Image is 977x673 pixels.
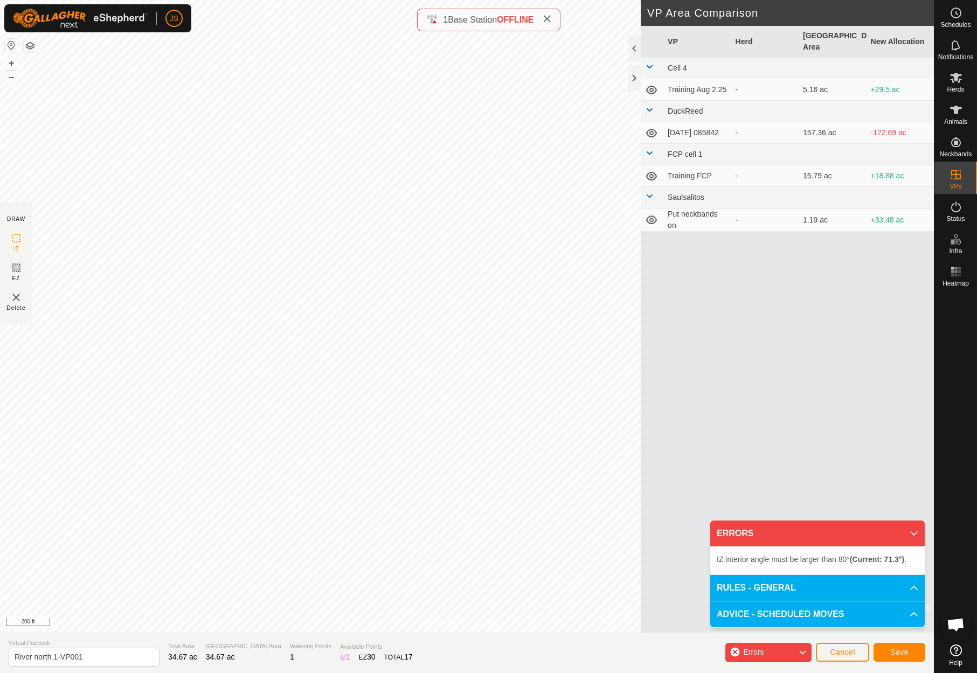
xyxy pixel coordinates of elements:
[9,639,160,648] span: Virtual Paddock
[799,165,866,187] td: 15.79 ac
[206,642,281,651] span: [GEOGRAPHIC_DATA] Area
[668,107,703,115] span: DuckReed
[24,39,37,52] button: Map Layers
[934,640,977,670] a: Help
[710,601,925,627] p-accordion-header: ADVICE - SCHEDULED MOVES
[949,248,962,254] span: Infra
[668,64,687,72] span: Cell 4
[647,6,934,19] h2: VP Area Comparison
[340,651,350,663] div: IZ
[874,643,925,662] button: Save
[867,209,934,232] td: +33.48 ac
[443,15,448,24] span: 1
[7,215,25,223] div: DRAW
[359,651,376,663] div: EZ
[717,527,753,540] span: ERRORS
[5,39,18,52] button: Reset Map
[867,165,934,187] td: +18.88 ac
[736,170,794,182] div: -
[663,209,731,232] td: Put neckbands on
[940,22,971,28] span: Schedules
[5,71,18,84] button: –
[940,608,972,641] a: Open chat
[717,581,796,594] span: RULES - GENERAL
[5,57,18,70] button: +
[710,521,925,546] p-accordion-header: ERRORS
[404,653,413,661] span: 17
[736,214,794,226] div: -
[477,618,509,628] a: Contact Us
[736,84,794,95] div: -
[340,642,413,651] span: Available Points
[736,127,794,138] div: -
[946,216,965,222] span: Status
[939,151,972,157] span: Neckbands
[663,122,731,144] td: [DATE] 085842
[850,555,904,564] b: (Current: 71.3°)
[938,54,973,60] span: Notifications
[944,119,967,125] span: Animals
[799,26,866,58] th: [GEOGRAPHIC_DATA] Area
[943,280,969,287] span: Heatmap
[799,79,866,101] td: 5.16 ac
[497,15,533,24] span: OFFLINE
[290,642,331,651] span: Watering Points
[424,618,465,628] a: Privacy Policy
[743,648,764,656] span: Errors
[867,122,934,144] td: -122.69 ac
[168,653,197,661] span: 34.67 ac
[10,291,23,304] img: VP
[663,26,731,58] th: VP
[710,546,925,574] p-accordion-content: ERRORS
[448,15,497,24] span: Base Station
[731,26,799,58] th: Herd
[663,79,731,101] td: Training Aug 2.25
[384,651,413,663] div: TOTAL
[816,643,869,662] button: Cancel
[12,274,20,282] span: EZ
[206,653,235,661] span: 34.67 ac
[799,209,866,232] td: 1.19 ac
[947,86,964,93] span: Herds
[7,304,26,312] span: Delete
[867,26,934,58] th: New Allocation
[668,193,704,202] span: Saulsalitos
[668,150,702,158] span: FCP cell 1
[799,122,866,144] td: 157.36 ac
[890,648,909,656] span: Save
[367,653,376,661] span: 30
[13,9,148,28] img: Gallagher Logo
[717,555,906,564] span: IZ interior angle must be larger than 80° .
[717,608,844,621] span: ADVICE - SCHEDULED MOVES
[867,79,934,101] td: +29.5 ac
[710,575,925,601] p-accordion-header: RULES - GENERAL
[950,183,961,190] span: VPs
[168,642,197,651] span: Total Area
[13,245,19,253] span: IZ
[663,165,731,187] td: Training FCP
[170,13,178,24] span: JS
[290,653,294,661] span: 1
[949,660,962,666] span: Help
[830,648,855,656] span: Cancel
[346,653,350,661] span: 1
